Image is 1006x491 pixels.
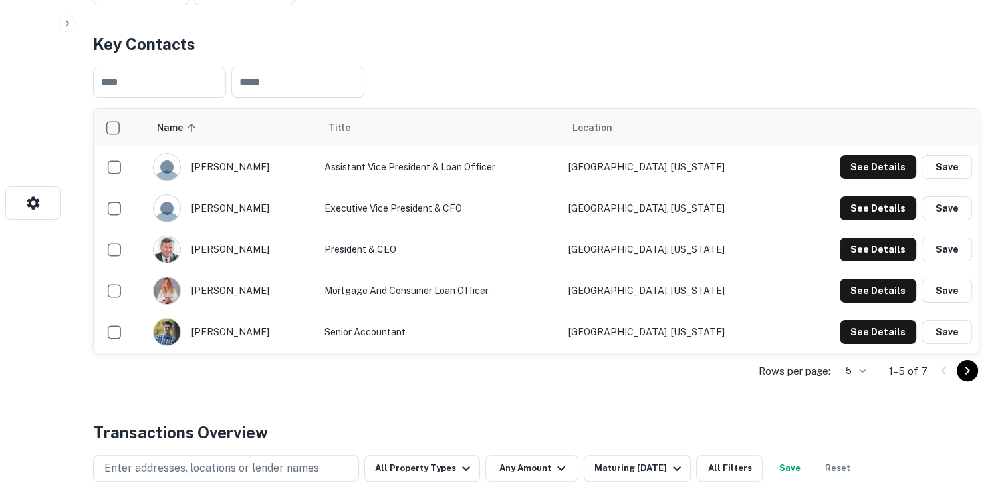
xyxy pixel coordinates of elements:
button: All Filters [696,455,763,482]
td: Senior Accountant [318,311,561,353]
button: Save [922,196,972,220]
p: 1–5 of 7 [889,363,928,379]
td: [GEOGRAPHIC_DATA], [US_STATE] [562,146,786,188]
button: Any Amount [485,455,578,482]
button: Save [922,155,972,179]
button: Maturing [DATE] [584,455,691,482]
th: Location [562,109,786,146]
p: Enter addresses, locations or lender names [104,460,319,476]
img: 9c8pery4andzj6ohjkjp54ma2 [154,195,180,222]
p: Rows per page: [759,363,830,379]
button: See Details [840,279,916,303]
img: 1637098540439 [154,319,180,345]
img: 9c8pery4andzj6ohjkjp54ma2 [154,154,180,180]
td: Mortgage and Consumer Loan Officer [318,270,561,311]
button: See Details [840,196,916,220]
div: Maturing [DATE] [594,460,685,476]
button: See Details [840,320,916,344]
img: 1692953805353 [154,277,180,304]
th: Title [318,109,561,146]
div: [PERSON_NAME] [153,277,311,305]
th: Name [146,109,318,146]
button: Enter addresses, locations or lender names [93,455,359,482]
div: [PERSON_NAME] [153,236,311,263]
button: Save [922,320,972,344]
td: [GEOGRAPHIC_DATA], [US_STATE] [562,188,786,229]
td: President & CEO [318,229,561,270]
iframe: Chat Widget [940,385,1006,448]
img: 1517495424935 [154,236,180,263]
button: Save [922,279,972,303]
td: [GEOGRAPHIC_DATA], [US_STATE] [562,229,786,270]
h4: Transactions Overview [93,420,268,444]
div: 5 [836,361,868,381]
td: [GEOGRAPHIC_DATA], [US_STATE] [562,311,786,353]
button: All Property Types [364,455,480,482]
button: Go to next page [957,360,978,381]
td: Executive Vice President & CFO [318,188,561,229]
span: Title [328,120,368,136]
div: [PERSON_NAME] [153,318,311,346]
span: Location [572,120,612,136]
td: Assistant Vice President & Loan Officer [318,146,561,188]
td: [GEOGRAPHIC_DATA], [US_STATE] [562,270,786,311]
div: [PERSON_NAME] [153,153,311,181]
button: Save your search to get updates of matches that match your search criteria. [768,455,811,482]
div: scrollable content [94,109,979,353]
h4: Key Contacts [93,32,979,56]
button: Reset [816,455,858,482]
span: Name [157,120,200,136]
button: Save [922,238,972,261]
div: [PERSON_NAME] [153,194,311,222]
button: See Details [840,238,916,261]
button: See Details [840,155,916,179]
